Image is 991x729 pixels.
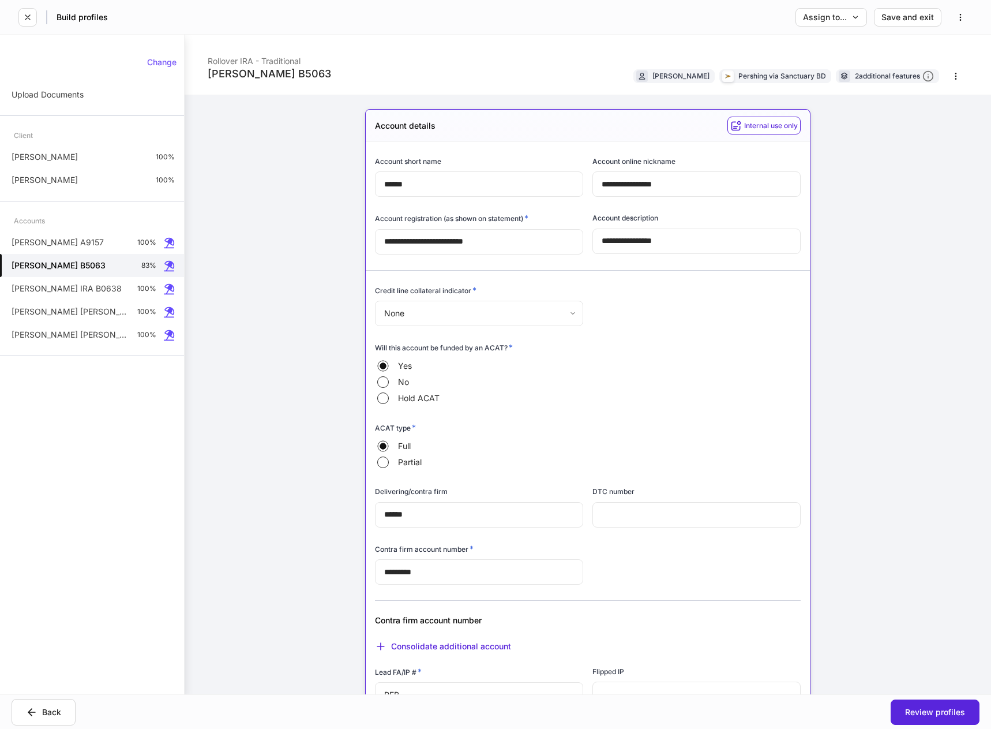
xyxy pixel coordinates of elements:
span: No [398,376,409,388]
button: Consolidate additional account [375,641,511,652]
h6: Lead FA/IP # [375,666,422,678]
h6: Account description [592,212,658,223]
span: Partial [398,457,422,468]
p: 83% [141,261,156,270]
h6: Credit line collateral indicator [375,285,476,296]
button: Review profiles [891,700,979,725]
div: None [375,301,583,326]
h6: Contra firm account number [375,543,474,555]
div: Accounts [14,211,45,231]
div: REB [375,682,583,708]
div: Review profiles [905,708,965,716]
p: [PERSON_NAME] [PERSON_NAME] A8691 [12,329,128,341]
p: [PERSON_NAME] [12,174,78,186]
div: Pershing via Sanctuary BD [738,70,826,81]
p: [PERSON_NAME] IRA B0638 [12,283,122,294]
p: 100% [156,152,175,162]
h6: Internal use only [744,120,798,131]
div: Save and exit [881,13,934,21]
h6: Account short name [375,156,441,167]
h6: Flipped IP [592,666,624,677]
p: 100% [156,175,175,185]
div: [PERSON_NAME] [652,70,710,81]
h6: Will this account be funded by an ACAT? [375,342,513,353]
h6: Delivering/contra firm [375,486,448,497]
div: Change [147,58,177,66]
button: Change [140,53,184,72]
h6: Account registration (as shown on statement) [375,212,528,224]
div: Back [26,706,61,718]
h6: DTC number [592,486,635,497]
div: Assign to... [803,13,859,21]
div: Client [14,125,33,145]
div: [PERSON_NAME] B5063 [208,67,331,81]
div: 2 additional features [855,70,934,83]
p: 100% [137,330,156,339]
h5: [PERSON_NAME] B5063 [12,260,106,271]
span: Full [398,440,411,452]
p: 100% [137,284,156,293]
p: [PERSON_NAME] A9157 [12,237,104,248]
p: 100% [137,238,156,247]
div: Contra firm account number [375,615,656,626]
h5: Build profiles [57,12,108,23]
h5: Account details [375,120,436,132]
span: Hold ACAT [398,392,440,404]
div: Rollover IRA - Traditional [208,48,331,67]
button: Save and exit [874,8,941,27]
p: [PERSON_NAME] [PERSON_NAME] 2275 [12,306,128,317]
h6: ACAT type [375,422,416,433]
p: [PERSON_NAME] [12,151,78,163]
p: 100% [137,307,156,316]
button: Assign to... [795,8,867,27]
p: Upload Documents [12,89,84,100]
button: Back [12,699,76,726]
h6: Account online nickname [592,156,675,167]
span: Yes [398,360,412,372]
